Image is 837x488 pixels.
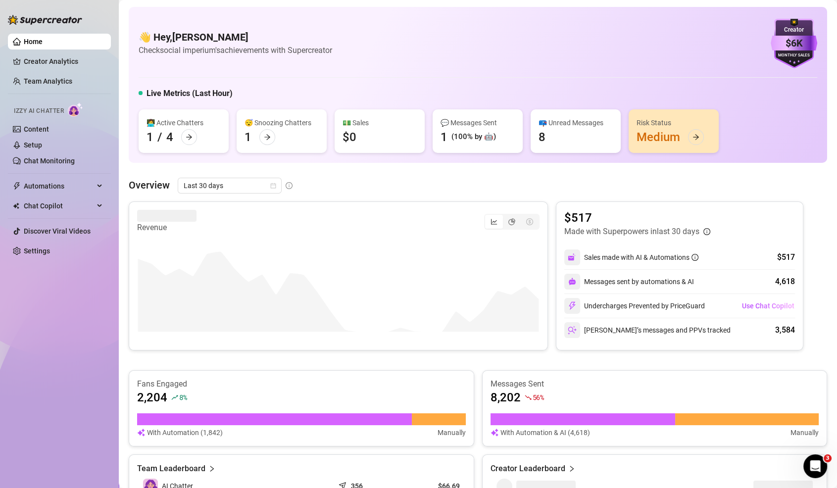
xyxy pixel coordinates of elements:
[451,131,496,143] div: (100% by 🤖)
[584,252,698,263] div: Sales made with AI & Automations
[147,117,221,128] div: 👩‍💻 Active Chatters
[13,182,21,190] span: thunderbolt
[24,38,43,46] a: Home
[539,129,545,145] div: 8
[137,427,145,438] img: svg%3e
[803,454,827,478] iframe: Intercom live chat
[564,210,710,226] article: $517
[771,52,817,59] div: Monthly Sales
[137,222,197,234] article: Revenue
[824,454,832,462] span: 3
[147,427,223,438] article: With Automation (1,842)
[8,15,82,25] img: logo-BBDzfeDw.svg
[343,117,417,128] div: 💵 Sales
[533,392,544,402] span: 56 %
[491,379,819,390] article: Messages Sent
[637,117,711,128] div: Risk Status
[438,427,466,438] article: Manually
[790,427,819,438] article: Manually
[775,276,795,288] div: 4,618
[264,134,271,141] span: arrow-right
[270,183,276,189] span: calendar
[491,427,498,438] img: svg%3e
[24,178,94,194] span: Automations
[742,302,794,310] span: Use Chat Copilot
[564,274,694,290] div: Messages sent by automations & AI
[184,178,276,193] span: Last 30 days
[286,182,293,189] span: info-circle
[526,218,533,225] span: dollar-circle
[137,463,205,475] article: Team Leaderboard
[703,228,710,235] span: info-circle
[771,25,817,35] div: Creator
[777,251,795,263] div: $517
[245,117,319,128] div: 😴 Snoozing Chatters
[179,392,187,402] span: 8 %
[147,129,153,145] div: 1
[68,102,83,117] img: AI Chatter
[691,254,698,261] span: info-circle
[491,390,521,405] article: 8,202
[24,227,91,235] a: Discover Viral Videos
[24,157,75,165] a: Chat Monitoring
[139,44,332,56] article: Check social imperium's achievements with Supercreator
[564,298,705,314] div: Undercharges Prevented by PriceGuard
[568,278,576,286] img: svg%3e
[129,178,170,193] article: Overview
[564,322,731,338] div: [PERSON_NAME]’s messages and PPVs tracked
[137,379,466,390] article: Fans Engaged
[166,129,173,145] div: 4
[139,30,332,44] h4: 👋 Hey, [PERSON_NAME]
[771,19,817,68] img: purple-badge-B9DA21FR.svg
[508,218,515,225] span: pie-chart
[171,394,178,401] span: rise
[692,134,699,141] span: arrow-right
[568,301,577,310] img: svg%3e
[539,117,613,128] div: 📪 Unread Messages
[741,298,795,314] button: Use Chat Copilot
[24,125,49,133] a: Content
[245,129,251,145] div: 1
[568,463,575,475] span: right
[24,77,72,85] a: Team Analytics
[14,106,64,116] span: Izzy AI Chatter
[771,36,817,51] div: $6K
[24,141,42,149] a: Setup
[491,218,497,225] span: line-chart
[525,394,532,401] span: fall
[484,214,540,230] div: segmented control
[343,129,356,145] div: $0
[441,129,447,145] div: 1
[186,134,193,141] span: arrow-right
[24,198,94,214] span: Chat Copilot
[568,326,577,335] img: svg%3e
[775,324,795,336] div: 3,584
[24,247,50,255] a: Settings
[137,390,167,405] article: 2,204
[208,463,215,475] span: right
[13,202,19,209] img: Chat Copilot
[500,427,590,438] article: With Automation & AI (4,618)
[441,117,515,128] div: 💬 Messages Sent
[568,253,577,262] img: svg%3e
[147,88,233,99] h5: Live Metrics (Last Hour)
[564,226,699,238] article: Made with Superpowers in last 30 days
[24,53,103,69] a: Creator Analytics
[491,463,565,475] article: Creator Leaderboard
